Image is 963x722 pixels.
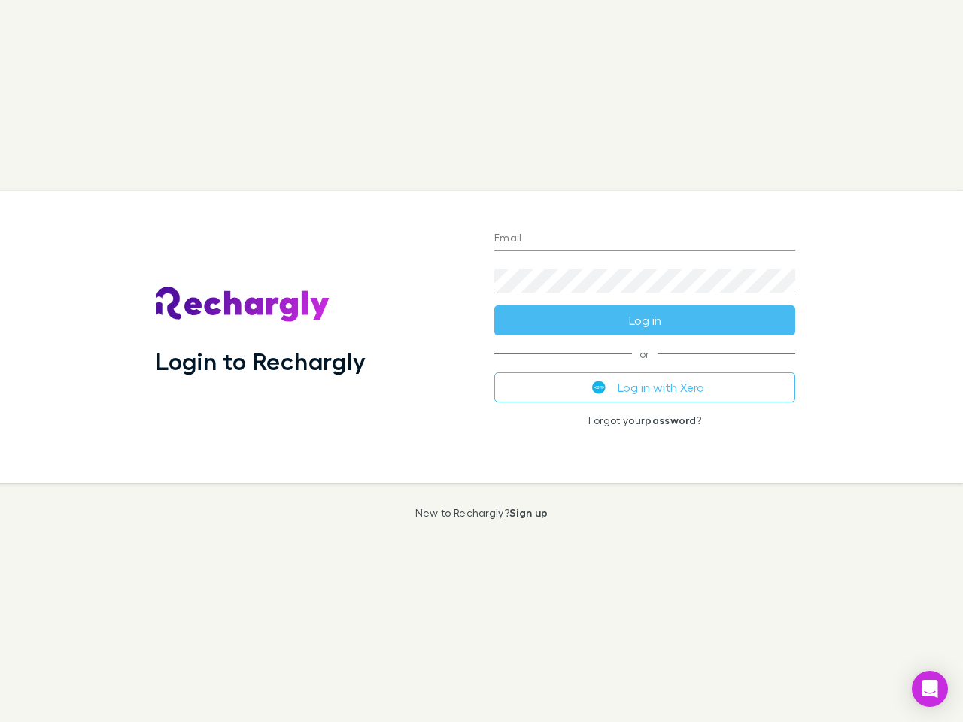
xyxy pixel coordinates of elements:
button: Log in [494,305,795,335]
button: Log in with Xero [494,372,795,402]
img: Rechargly's Logo [156,287,330,323]
h1: Login to Rechargly [156,347,366,375]
img: Xero's logo [592,381,606,394]
a: Sign up [509,506,548,519]
p: Forgot your ? [494,414,795,426]
p: New to Rechargly? [415,507,548,519]
div: Open Intercom Messenger [912,671,948,707]
span: or [494,353,795,354]
a: password [645,414,696,426]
